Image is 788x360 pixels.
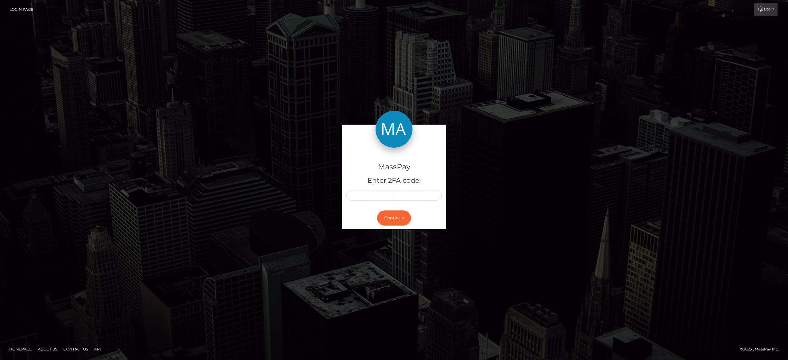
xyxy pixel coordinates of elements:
a: Contact Us [61,344,90,354]
h4: MassPay [346,162,442,172]
a: API [92,344,103,354]
a: Login Page [10,3,33,16]
img: MassPay [376,111,412,148]
a: About Us [35,344,60,354]
a: Login [754,3,778,16]
a: Homepage [7,344,34,354]
h5: Enter 2FA code: [346,176,442,186]
button: Continue [377,210,411,226]
div: © 2025 , MassPay Inc. [740,346,783,353]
